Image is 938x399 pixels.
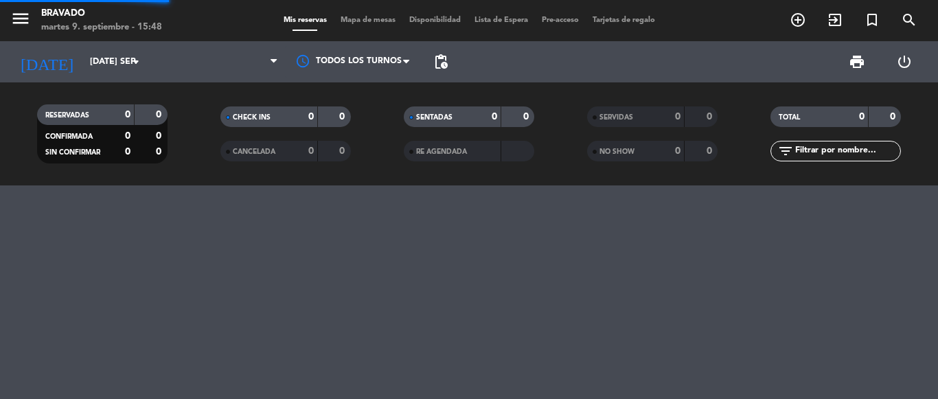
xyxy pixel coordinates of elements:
[794,144,900,159] input: Filtrar por nombre...
[901,12,917,28] i: search
[523,112,531,122] strong: 0
[586,16,662,24] span: Tarjetas de regalo
[675,112,680,122] strong: 0
[156,110,164,119] strong: 0
[10,47,83,77] i: [DATE]
[10,8,31,34] button: menu
[880,41,928,82] div: LOG OUT
[41,21,162,34] div: martes 9. septiembre - 15:48
[41,7,162,21] div: Bravado
[827,12,843,28] i: exit_to_app
[233,114,271,121] span: CHECK INS
[849,54,865,70] span: print
[156,147,164,157] strong: 0
[599,148,634,155] span: NO SHOW
[402,16,468,24] span: Disponibilidad
[790,12,806,28] i: add_circle_outline
[599,114,633,121] span: SERVIDAS
[707,112,715,122] strong: 0
[308,146,314,156] strong: 0
[156,131,164,141] strong: 0
[896,54,913,70] i: power_settings_new
[45,149,100,156] span: SIN CONFIRMAR
[125,147,130,157] strong: 0
[707,146,715,156] strong: 0
[864,12,880,28] i: turned_in_not
[233,148,275,155] span: CANCELADA
[125,131,130,141] strong: 0
[128,54,144,70] i: arrow_drop_down
[308,112,314,122] strong: 0
[779,114,800,121] span: TOTAL
[277,16,334,24] span: Mis reservas
[45,133,93,140] span: CONFIRMADA
[45,112,89,119] span: RESERVADAS
[777,143,794,159] i: filter_list
[334,16,402,24] span: Mapa de mesas
[416,114,453,121] span: SENTADAS
[468,16,535,24] span: Lista de Espera
[125,110,130,119] strong: 0
[890,112,898,122] strong: 0
[492,112,497,122] strong: 0
[433,54,449,70] span: pending_actions
[10,8,31,29] i: menu
[535,16,586,24] span: Pre-acceso
[339,146,347,156] strong: 0
[859,112,865,122] strong: 0
[675,146,680,156] strong: 0
[339,112,347,122] strong: 0
[416,148,467,155] span: RE AGENDADA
